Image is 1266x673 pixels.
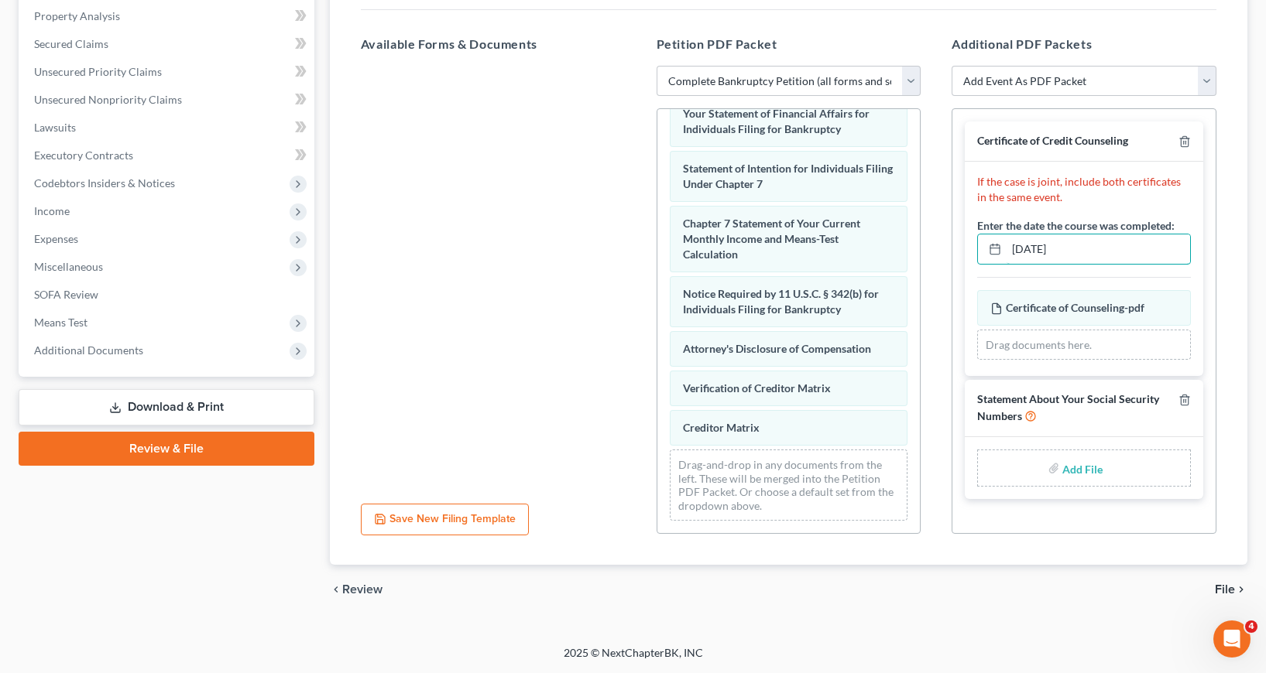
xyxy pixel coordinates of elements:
span: Income [34,204,70,217]
span: Certificate of Counseling-pdf [1006,301,1144,314]
span: Means Test [34,316,87,329]
iframe: Intercom live chat [1213,620,1251,658]
span: Creditor Matrix [683,421,760,434]
span: Property Analysis [34,9,120,22]
span: SOFA Review [34,288,98,301]
i: chevron_left [330,583,342,596]
span: Statement of Intention for Individuals Filing Under Chapter 7 [683,162,893,190]
i: chevron_right [1235,583,1247,596]
p: If the case is joint, include both certificates in the same event. [977,174,1191,205]
span: Certificate of Credit Counseling [977,134,1128,147]
a: Lawsuits [22,114,314,142]
input: MM/DD/YYYY [1007,234,1190,264]
h5: Additional PDF Packets [952,35,1216,53]
a: Unsecured Priority Claims [22,58,314,86]
div: 2025 © NextChapterBK, INC [192,645,1075,673]
button: Save New Filing Template [361,504,529,536]
span: Verification of Creditor Matrix [683,381,831,395]
span: Secured Claims [34,37,108,50]
label: Enter the date the course was completed: [977,217,1175,234]
span: Petition PDF Packet [657,36,777,51]
a: Unsecured Nonpriority Claims [22,86,314,114]
span: Unsecured Priority Claims [34,65,162,78]
span: Executory Contracts [34,149,133,162]
a: Download & Print [19,389,314,425]
span: Lawsuits [34,121,76,134]
span: File [1215,583,1235,596]
h5: Available Forms & Documents [361,35,626,53]
a: Property Analysis [22,2,314,30]
div: Drag documents here. [977,330,1191,360]
span: 4 [1245,620,1257,633]
a: Executory Contracts [22,142,314,169]
button: chevron_left Review [330,583,398,596]
span: Attorney's Disclosure of Compensation [683,342,871,355]
a: SOFA Review [22,281,314,309]
span: Expenses [34,232,78,245]
span: Additional Documents [34,343,143,357]
span: Miscellaneous [34,260,103,273]
div: Drag-and-drop in any documents from the left. These will be merged into the Petition PDF Packet. ... [670,449,908,521]
span: Notice Required by 11 U.S.C. § 342(b) for Individuals Filing for Bankruptcy [683,287,879,316]
a: Review & File [19,432,314,466]
a: Secured Claims [22,30,314,58]
span: Unsecured Nonpriority Claims [34,93,182,106]
span: Chapter 7 Statement of Your Current Monthly Income and Means-Test Calculation [683,217,860,261]
span: Review [342,583,383,596]
span: Codebtors Insiders & Notices [34,176,175,190]
span: Statement About Your Social Security Numbers [977,392,1159,422]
